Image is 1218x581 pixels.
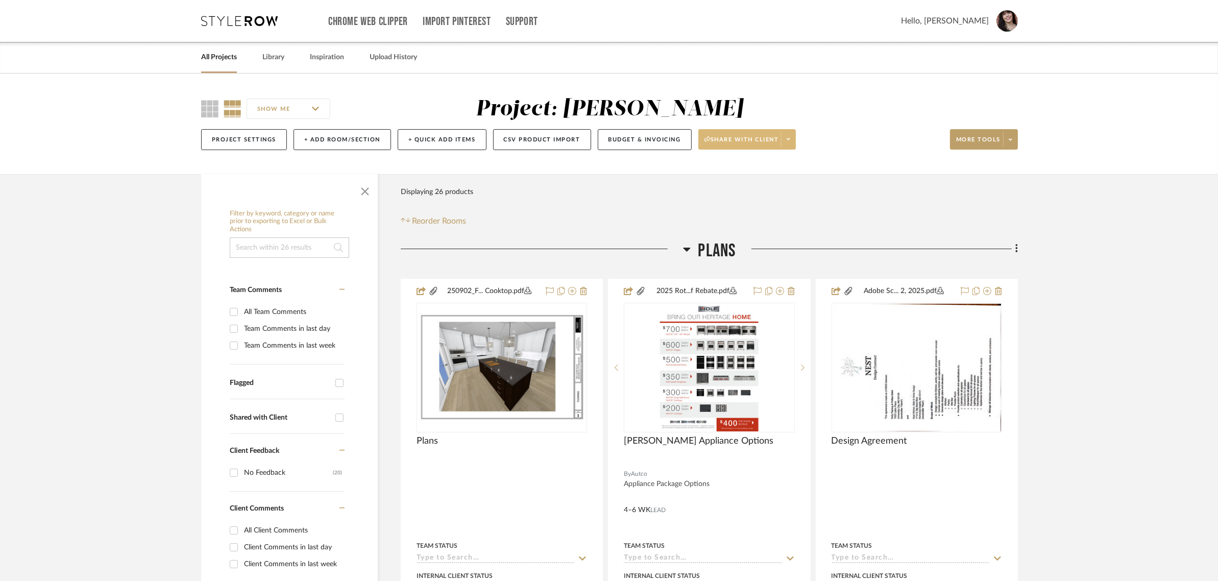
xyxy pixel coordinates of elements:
[439,285,540,298] button: 250902_F... Cooktop.pdf
[370,51,417,64] a: Upload History
[854,285,955,298] button: Adobe Sc... 2, 2025.pdf
[832,554,990,564] input: Type to Search…
[401,215,467,227] button: Reorder Rooms
[660,304,759,431] img: Flemming Appliance Options
[624,435,773,447] span: [PERSON_NAME] Appliance Options
[417,571,493,580] div: Internal Client Status
[624,541,665,550] div: Team Status
[244,522,342,539] div: All Client Comments
[417,435,438,447] span: Plans
[832,435,907,447] span: Design Agreement
[201,129,287,150] button: Project Settings
[412,215,467,227] span: Reorder Rooms
[704,136,779,151] span: Share with client
[328,17,408,26] a: Chrome Web Clipper
[624,303,794,432] div: 0
[646,285,747,298] button: 2025 Rot...f Rebate.pdf
[398,129,486,150] button: + Quick Add Items
[230,379,330,388] div: Flagged
[476,99,743,120] div: Project: [PERSON_NAME]
[832,541,872,550] div: Team Status
[230,447,279,454] span: Client Feedback
[698,240,736,262] span: Plans
[493,129,591,150] button: CSV Product Import
[832,571,908,580] div: Internal Client Status
[355,179,375,200] button: Close
[244,556,342,572] div: Client Comments in last week
[244,539,342,555] div: Client Comments in last day
[201,51,237,64] a: All Projects
[401,182,473,202] div: Displaying 26 products
[230,237,349,258] input: Search within 26 results
[698,129,796,150] button: Share with client
[423,17,491,26] a: Import Pinterest
[996,10,1018,32] img: avatar
[244,465,333,481] div: No Feedback
[417,554,575,564] input: Type to Search…
[832,303,1002,432] div: 0
[631,469,647,479] span: Autco
[624,469,631,479] span: By
[418,313,586,422] img: Plans
[950,129,1018,150] button: More tools
[598,129,692,150] button: Budget & Invoicing
[230,210,349,234] h6: Filter by keyword, category or name prior to exporting to Excel or Bulk Actions
[230,286,282,294] span: Team Comments
[624,554,782,564] input: Type to Search…
[262,51,284,64] a: Library
[624,571,700,580] div: Internal Client Status
[244,321,342,337] div: Team Comments in last day
[310,51,344,64] a: Inspiration
[506,17,538,26] a: Support
[956,136,1001,151] span: More tools
[294,129,391,150] button: + Add Room/Section
[244,337,342,354] div: Team Comments in last week
[901,15,989,27] span: Hello, [PERSON_NAME]
[417,541,457,550] div: Team Status
[244,304,342,320] div: All Team Comments
[230,505,284,512] span: Client Comments
[230,414,330,422] div: Shared with Client
[833,304,1001,431] img: Design Agreement
[333,465,342,481] div: (20)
